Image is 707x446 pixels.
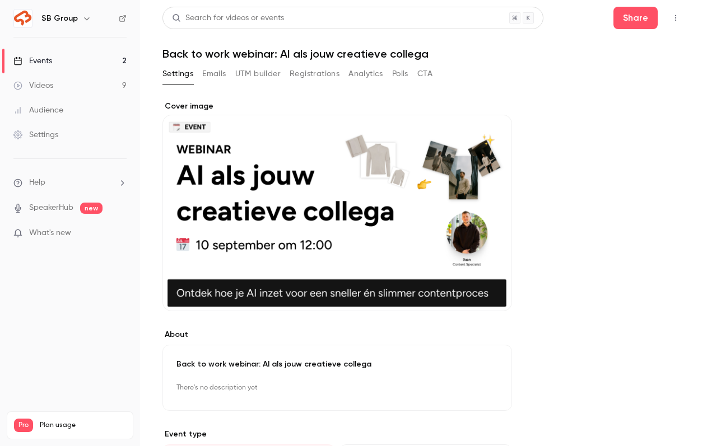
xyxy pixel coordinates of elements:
button: Polls [392,65,408,83]
span: Pro [14,419,33,432]
div: Audience [13,105,63,116]
div: Search for videos or events [172,12,284,24]
button: UTM builder [235,65,281,83]
button: Share [613,7,658,29]
button: Emails [202,65,226,83]
label: Cover image [162,101,512,112]
li: help-dropdown-opener [13,177,127,189]
button: Settings [162,65,193,83]
div: Events [13,55,52,67]
span: What's new [29,227,71,239]
span: Help [29,177,45,189]
span: Plan usage [40,421,126,430]
p: Back to work webinar: AI als jouw creatieve collega [176,359,498,370]
p: There's no description yet [176,379,498,397]
img: SB Group [14,10,32,27]
button: Registrations [290,65,339,83]
label: About [162,329,512,340]
button: Analytics [348,65,383,83]
h1: Back to work webinar: AI als jouw creatieve collega [162,47,685,60]
a: SpeakerHub [29,202,73,214]
button: CTA [417,65,432,83]
div: Settings [13,129,58,140]
p: Event type [162,429,512,440]
h6: SB Group [41,13,78,24]
div: Videos [13,80,53,91]
section: Cover image [162,101,512,311]
span: new [80,203,103,214]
